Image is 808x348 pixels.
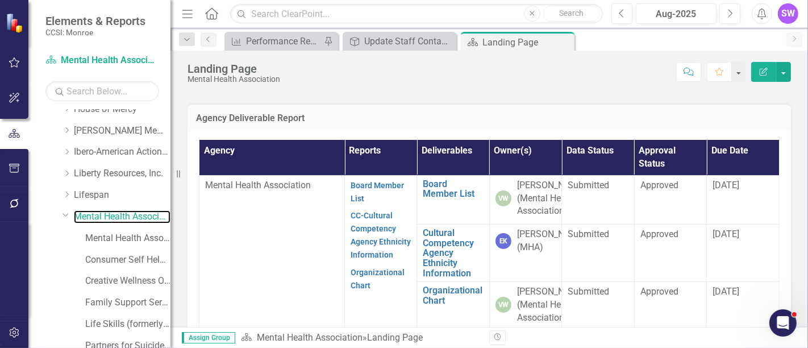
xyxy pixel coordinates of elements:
a: Creative Wellness Opportunities [85,275,170,288]
a: CC-Cultural Competency Agency Ethnicity Information [351,211,411,259]
a: Family Support Services [85,296,170,309]
button: Search [543,6,600,22]
a: Performance Report [227,34,321,48]
a: Life Skills (formerly New Directions) [85,318,170,331]
td: Double-Click to Edit Right Click for Context Menu [417,225,489,282]
small: CCSI: Monroe [45,28,145,37]
span: Submitted [568,229,609,239]
a: Cultural Competency Agency Ethnicity Information [423,228,483,278]
td: Double-Click to Edit [562,175,634,225]
a: Board Member List [351,181,404,203]
div: VW [495,190,511,206]
a: Board Member List [423,179,483,199]
td: Double-Click to Edit Right Click for Context Menu [417,175,489,225]
td: Double-Click to Edit [707,282,780,332]
span: [DATE] [713,286,739,297]
div: EK [495,233,511,249]
div: » [241,332,481,345]
td: Double-Click to Edit [562,225,634,282]
div: Update Staff Contacts and Website Link on Agency Landing Page [364,34,453,48]
span: Approved [640,180,678,190]
div: Performance Report [246,34,321,48]
div: VW [495,297,511,313]
a: Liberty Resources, Inc. [74,167,170,180]
span: [DATE] [713,229,739,239]
iframe: Intercom live chat [769,309,797,337]
a: Mental Health Association (MCOMH Internal) [85,232,170,245]
td: Double-Click to Edit [489,225,561,282]
button: Aug-2025 [636,3,717,24]
a: [PERSON_NAME] Memorial Institute, Inc. [74,125,170,138]
a: Update Staff Contacts and Website Link on Agency Landing Page [345,34,453,48]
td: Double-Click to Edit [489,282,561,332]
span: Elements & Reports [45,14,145,28]
a: Mental Health Association [74,210,170,223]
img: ClearPoint Strategy [6,13,26,32]
td: Double-Click to Edit [707,225,780,282]
button: SW [778,3,798,24]
div: Landing Page [367,332,423,343]
div: Mental Health Association [188,75,280,84]
h3: Agency Deliverable Report [196,113,782,123]
td: Double-Click to Edit [634,175,706,225]
p: Mental Health Association [205,179,339,192]
td: Double-Click to Edit Right Click for Context Menu [417,282,489,332]
input: Search ClearPoint... [230,4,603,24]
a: House of Mercy [74,103,170,116]
a: Lifespan [74,189,170,202]
td: Double-Click to Edit [489,175,561,225]
span: Assign Group [182,332,235,343]
td: Double-Click to Edit [707,175,780,225]
div: [PERSON_NAME] (Mental Health Association) [517,179,585,218]
span: Approved [640,229,678,239]
span: Search [559,9,584,18]
span: Submitted [568,286,609,297]
a: Ibero-American Action League, Inc. [74,146,170,159]
input: Search Below... [45,81,159,101]
td: Double-Click to Edit [634,225,706,282]
a: Organizational Chart [351,268,405,290]
div: Aug-2025 [640,7,713,21]
span: Approved [640,286,678,297]
span: [DATE] [713,180,739,190]
td: Double-Click to Edit [345,175,417,331]
div: Landing Page [188,63,280,75]
td: Double-Click to Edit [562,282,634,332]
a: Organizational Chart [423,285,483,305]
div: [PERSON_NAME] (Mental Health Association) [517,285,585,325]
a: Mental Health Association [257,332,363,343]
td: Double-Click to Edit [199,175,345,331]
a: Consumer Self Help/Family & [MEDICAL_DATA] Services [85,254,170,267]
span: Submitted [568,180,609,190]
a: Mental Health Association [45,54,159,67]
div: Landing Page [482,35,572,49]
td: Double-Click to Edit [634,282,706,332]
div: [PERSON_NAME] (MHA) [517,228,585,254]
